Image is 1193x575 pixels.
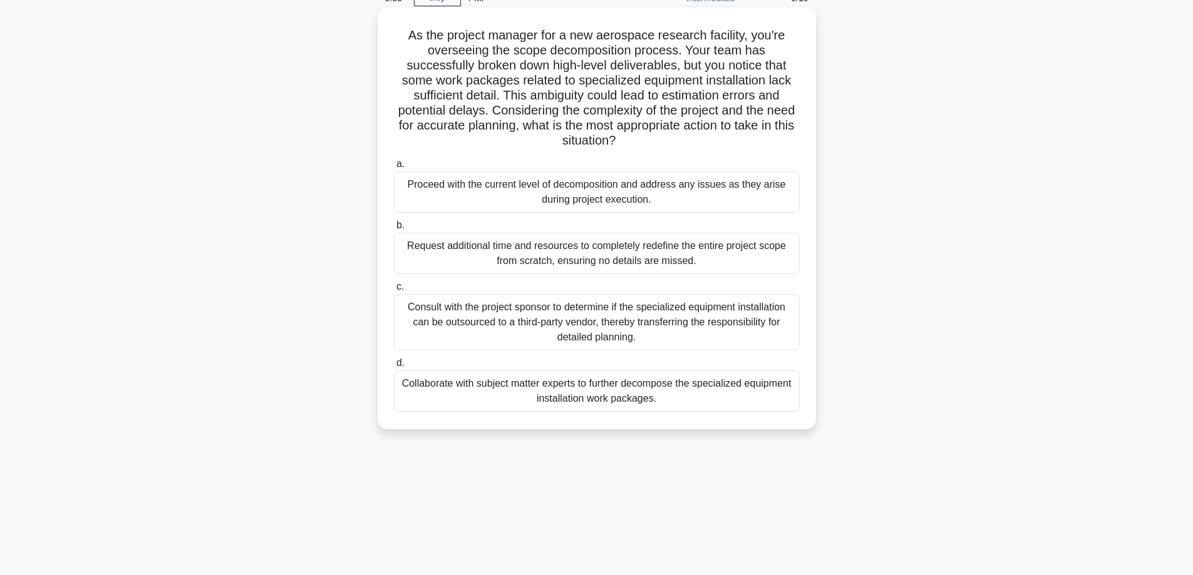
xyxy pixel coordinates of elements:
div: Consult with the project sponsor to determine if the specialized equipment installation can be ou... [394,294,800,350]
div: Request additional time and resources to completely redefine the entire project scope from scratc... [394,233,800,274]
span: a. [396,158,405,169]
h5: As the project manager for a new aerospace research facility, you're overseeing the scope decompo... [393,28,801,149]
div: Collaborate with subject matter experts to further decompose the specialized equipment installati... [394,370,800,412]
span: b. [396,220,405,230]
span: d. [396,357,405,368]
div: Proceed with the current level of decomposition and address any issues as they arise during proje... [394,171,800,213]
span: c. [396,281,404,292]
